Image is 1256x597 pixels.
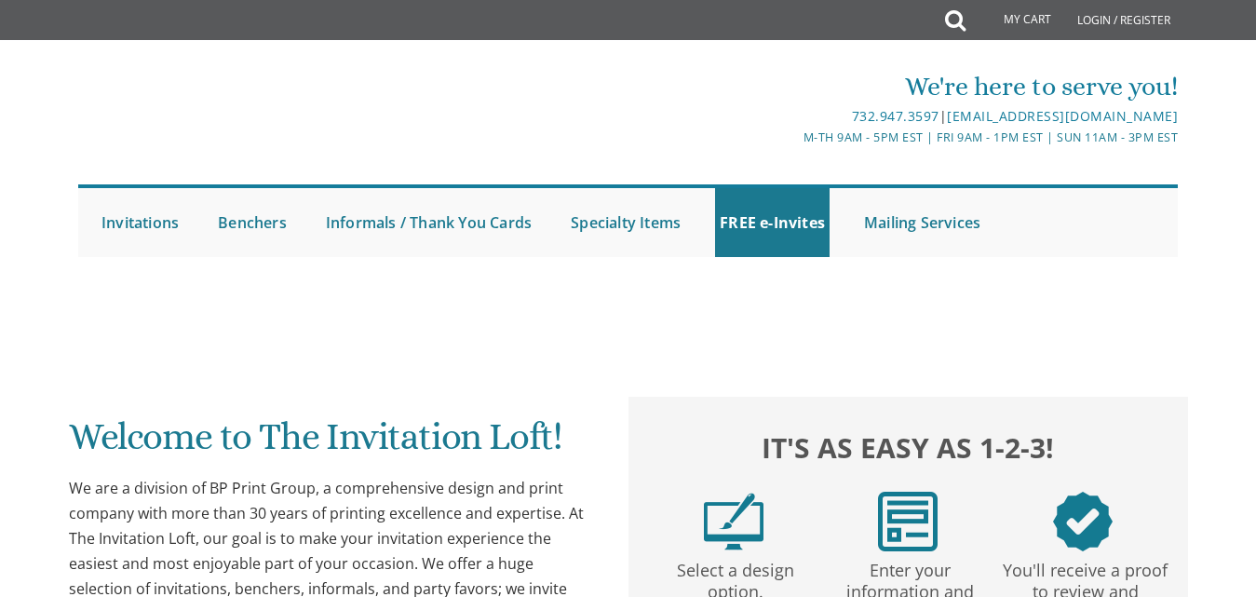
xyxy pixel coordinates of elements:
a: 732.947.3597 [852,107,939,125]
img: step2.png [878,492,938,551]
a: Invitations [97,188,183,257]
div: | [446,105,1178,128]
div: M-Th 9am - 5pm EST | Fri 9am - 1pm EST | Sun 11am - 3pm EST [446,128,1178,147]
h2: It's as easy as 1-2-3! [646,427,1170,468]
a: [EMAIL_ADDRESS][DOMAIN_NAME] [947,107,1178,125]
a: Mailing Services [859,188,985,257]
a: My Cart [964,2,1064,39]
a: Benchers [213,188,291,257]
img: step3.png [1053,492,1113,551]
div: We're here to serve you! [446,68,1178,105]
a: FREE e-Invites [715,188,830,257]
img: step1.png [704,492,763,551]
h1: Welcome to The Invitation Loft! [69,416,593,471]
a: Informals / Thank You Cards [321,188,536,257]
a: Specialty Items [566,188,685,257]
